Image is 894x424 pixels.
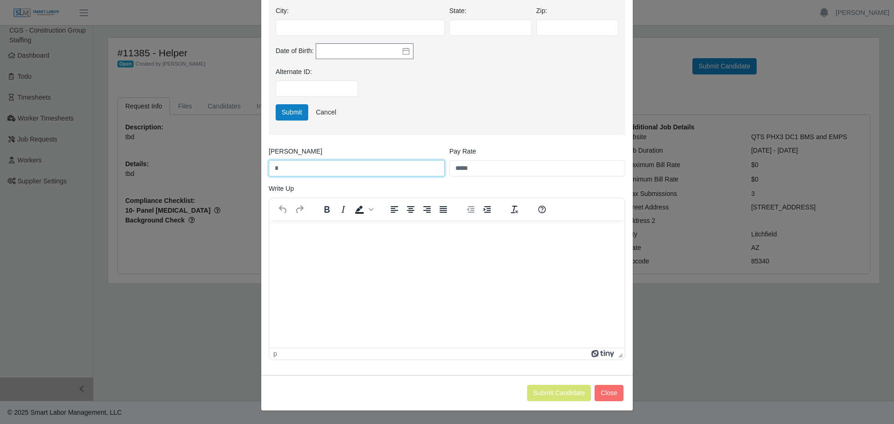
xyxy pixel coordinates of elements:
button: Bold [319,203,335,216]
button: Justify [435,203,451,216]
button: Undo [275,203,291,216]
button: Submit Candidate [527,385,591,401]
div: Background color Black [352,203,375,216]
button: Submit [276,104,308,121]
button: Align right [419,203,435,216]
button: Decrease indent [463,203,479,216]
div: Press the Up and Down arrow keys to resize the editor. [615,348,624,359]
button: Increase indent [479,203,495,216]
button: Redo [291,203,307,216]
button: Clear formatting [507,203,522,216]
button: Close [595,385,623,401]
a: Cancel [310,104,342,121]
iframe: Rich Text Area [270,220,624,348]
label: [PERSON_NAME] [269,147,322,156]
div: p [273,350,277,357]
label: Write Up [269,184,294,194]
label: Date of Birth: [276,46,314,56]
button: Align left [386,203,402,216]
button: Italic [335,203,351,216]
a: Powered by Tiny [591,350,615,357]
button: Align center [403,203,419,216]
button: Help [534,203,550,216]
label: Alternate ID: [276,67,312,77]
label: Pay Rate [449,147,476,156]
